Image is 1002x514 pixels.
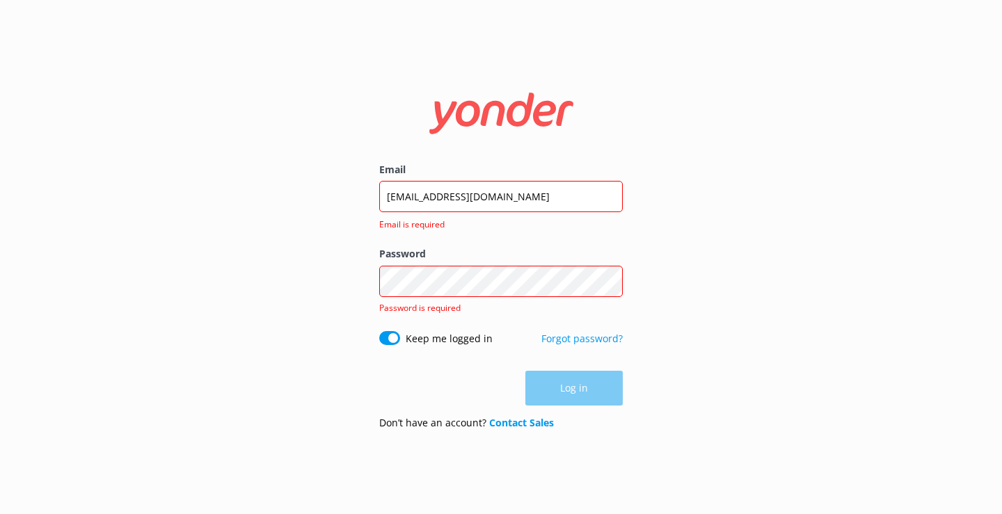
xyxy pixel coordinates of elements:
[489,416,554,429] a: Contact Sales
[379,181,623,212] input: user@emailaddress.com
[379,162,623,177] label: Email
[595,267,623,295] button: Show password
[379,415,554,431] p: Don’t have an account?
[379,218,614,231] span: Email is required
[541,332,623,345] a: Forgot password?
[406,331,493,346] label: Keep me logged in
[379,302,461,314] span: Password is required
[379,246,623,262] label: Password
